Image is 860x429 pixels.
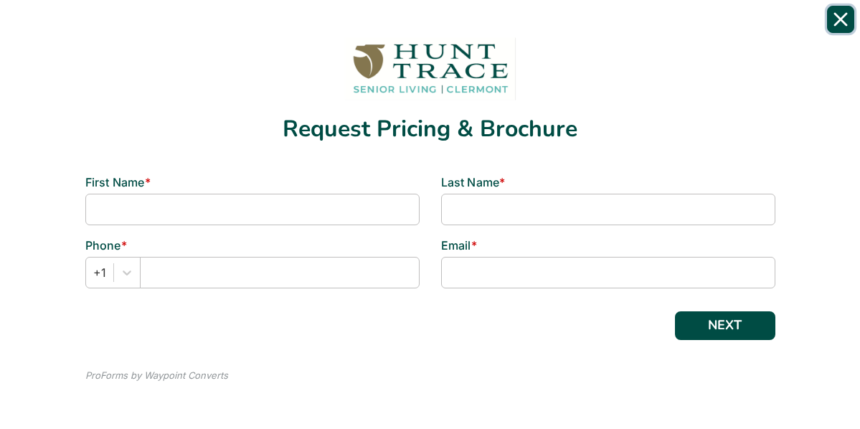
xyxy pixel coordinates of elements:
[341,37,520,100] img: f236ab4d-1e17-4381-b47e-60830b03ee4e.png
[85,175,145,189] span: First Name
[827,6,854,33] button: Close
[85,118,775,141] div: Request Pricing & Brochure
[85,238,121,253] span: Phone
[675,311,775,340] button: NEXT
[441,238,471,253] span: Email
[85,369,228,383] div: ProForms by Waypoint Converts
[441,175,500,189] span: Last Name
